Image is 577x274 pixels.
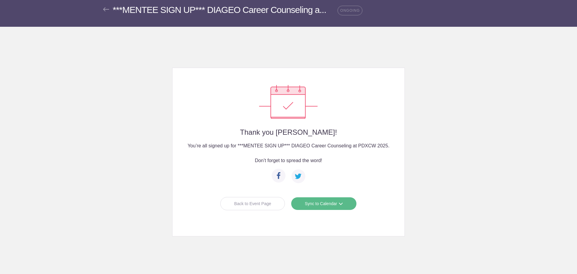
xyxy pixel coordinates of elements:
img: Back arrow gray [103,7,109,11]
span: ***MENTEE SIGN UP*** DIAGEO Career Counseling a... [113,5,326,15]
a: Back to Event Page [220,197,285,210]
h4: You’re all signed up for ***MENTEE SIGN UP*** DIAGEO Career Counseling at PDXCW 2025. [185,142,392,149]
img: Success confirmation [259,85,318,119]
img: Twitter blue icon [295,174,302,179]
span: ONGOING [337,6,362,15]
img: Facebook blue icon [277,172,280,179]
h2: Thank you [PERSON_NAME]! [185,128,392,136]
h4: Don’t forget to spread the word! [185,157,392,164]
a: Sync to Calendar [291,197,356,210]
